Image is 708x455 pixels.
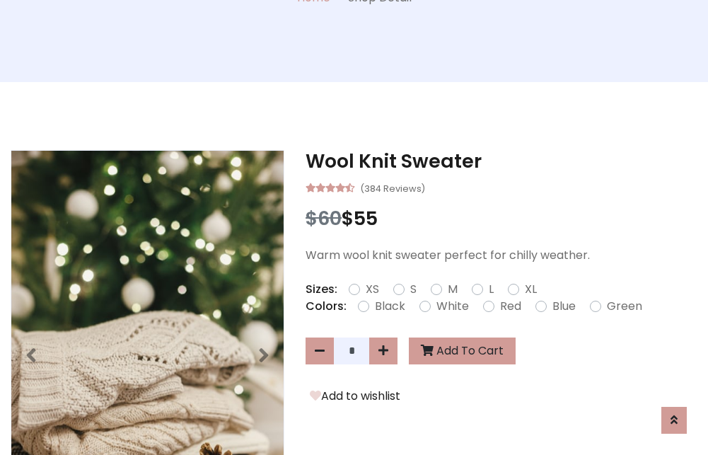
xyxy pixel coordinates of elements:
p: Colors: [306,298,347,315]
label: White [436,298,469,315]
button: Add To Cart [409,338,516,364]
span: $60 [306,205,342,231]
button: Add to wishlist [306,387,405,405]
label: S [410,281,417,298]
p: Warm wool knit sweater perfect for chilly weather. [306,247,697,264]
small: (384 Reviews) [360,179,425,196]
label: M [448,281,458,298]
p: Sizes: [306,281,337,298]
label: Blue [552,298,576,315]
h3: $ [306,207,697,230]
h3: Wool Knit Sweater [306,150,697,173]
label: Black [375,298,405,315]
label: XL [525,281,537,298]
label: L [489,281,494,298]
label: Green [607,298,642,315]
span: 55 [354,205,378,231]
label: XS [366,281,379,298]
label: Red [500,298,521,315]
